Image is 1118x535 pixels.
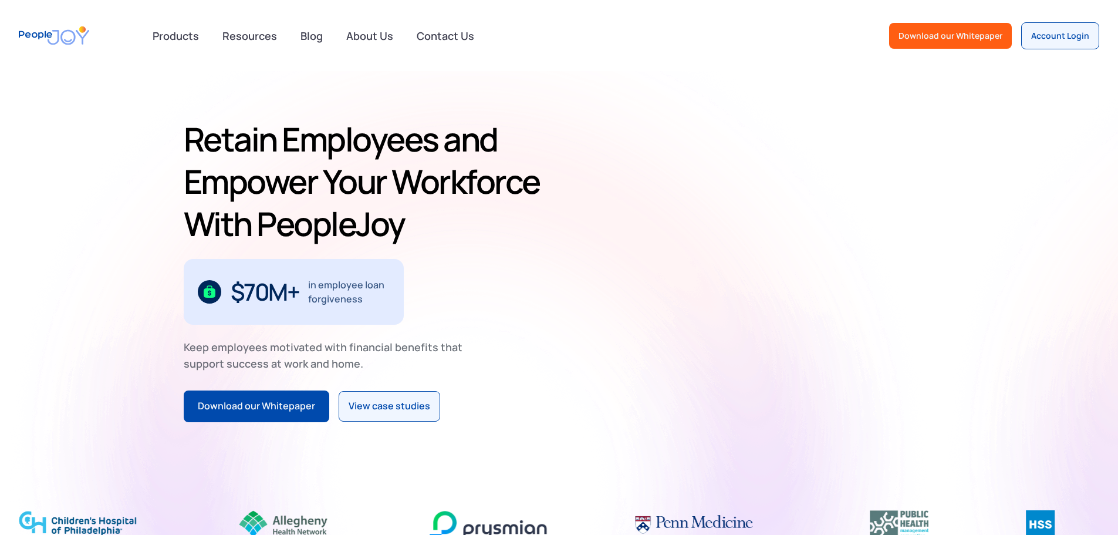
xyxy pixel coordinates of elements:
div: Download our Whitepaper [899,30,1002,42]
div: Download our Whitepaper [198,399,315,414]
a: Account Login [1021,22,1099,49]
a: home [19,19,89,52]
a: About Us [339,23,400,49]
div: Keep employees motivated with financial benefits that support success at work and home. [184,339,472,372]
a: Download our Whitepaper [184,391,329,422]
a: Resources [215,23,284,49]
div: Account Login [1031,30,1089,42]
div: View case studies [349,399,430,414]
h1: Retain Employees and Empower Your Workforce With PeopleJoy [184,118,555,245]
div: $70M+ [231,282,299,301]
a: Contact Us [410,23,481,49]
div: Products [146,24,206,48]
div: in employee loan forgiveness [308,278,390,306]
a: Download our Whitepaper [889,23,1012,49]
a: View case studies [339,391,440,422]
a: Blog [293,23,330,49]
div: 1 / 3 [184,259,404,325]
